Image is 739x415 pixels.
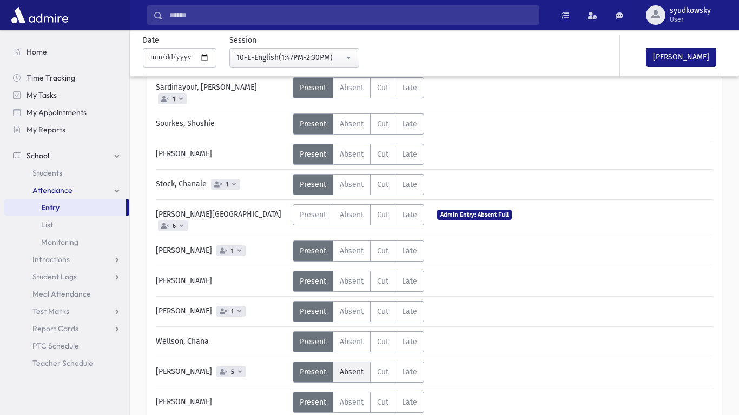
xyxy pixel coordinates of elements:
[377,307,388,316] span: Cut
[402,246,417,256] span: Late
[293,362,424,383] div: AttTypes
[27,108,87,117] span: My Appointments
[150,362,293,383] div: [PERSON_NAME]
[32,324,78,333] span: Report Cards
[9,4,71,26] img: AdmirePro
[300,210,326,219] span: Present
[340,180,364,189] span: Absent
[670,15,711,24] span: User
[150,301,293,322] div: [PERSON_NAME]
[300,337,326,346] span: Present
[377,119,388,129] span: Cut
[170,96,177,103] span: 1
[170,223,178,230] span: 6
[402,210,417,219] span: Late
[646,48,716,67] button: [PERSON_NAME]
[402,119,417,129] span: Late
[27,90,57,100] span: My Tasks
[150,204,293,231] div: [PERSON_NAME][GEOGRAPHIC_DATA]
[4,43,129,61] a: Home
[32,289,91,299] span: Meal Attendance
[150,144,293,165] div: [PERSON_NAME]
[293,113,424,135] div: AttTypes
[340,246,364,256] span: Absent
[293,144,424,165] div: AttTypes
[4,69,129,86] a: Time Tracking
[300,150,326,159] span: Present
[229,35,256,46] label: Session
[223,181,230,188] span: 1
[27,47,47,57] span: Home
[4,303,129,320] a: Test Marks
[32,341,79,351] span: PTC Schedule
[300,119,326,129] span: Present
[402,150,417,159] span: Late
[4,121,129,138] a: My Reports
[163,5,539,25] input: Search
[402,83,417,92] span: Late
[27,151,49,160] span: School
[402,277,417,286] span: Late
[340,307,364,316] span: Absent
[402,307,417,316] span: Late
[340,277,364,286] span: Absent
[340,210,364,219] span: Absent
[377,210,388,219] span: Cut
[293,204,424,225] div: AttTypes
[229,308,236,315] span: 1
[4,86,129,104] a: My Tasks
[4,251,129,268] a: Infractions
[32,185,72,195] span: Attendance
[340,150,364,159] span: Absent
[4,233,129,251] a: Monitoring
[150,271,293,292] div: [PERSON_NAME]
[150,392,293,413] div: [PERSON_NAME]
[143,35,159,46] label: Date
[300,180,326,189] span: Present
[340,83,364,92] span: Absent
[150,240,293,262] div: [PERSON_NAME]
[32,168,62,178] span: Students
[377,180,388,189] span: Cut
[377,277,388,286] span: Cut
[27,125,65,135] span: My Reports
[41,237,78,247] span: Monitoring
[377,150,388,159] span: Cut
[41,220,53,230] span: List
[150,174,293,195] div: Stock, Chanale
[4,337,129,354] a: PTC Schedule
[300,307,326,316] span: Present
[229,247,236,255] span: 1
[377,83,388,92] span: Cut
[229,48,359,68] button: 10-E-English(1:47PM-2:30PM)
[437,210,512,220] span: Admin Entry: Absent Full
[27,73,75,83] span: Time Tracking
[229,369,236,376] span: 5
[236,52,344,63] div: 10-E-English(1:47PM-2:30PM)
[340,337,364,346] span: Absent
[150,113,293,135] div: Sourkes, Shoshie
[32,306,69,316] span: Test Marks
[4,285,129,303] a: Meal Attendance
[377,367,388,377] span: Cut
[32,358,93,368] span: Teacher Schedule
[4,182,129,199] a: Attendance
[150,77,293,104] div: Sardinayouf, [PERSON_NAME]
[293,392,424,413] div: AttTypes
[150,331,293,352] div: Wellson, Chana
[293,240,424,262] div: AttTypes
[377,337,388,346] span: Cut
[402,367,417,377] span: Late
[4,199,126,216] a: Entry
[670,6,711,15] span: syudkowsky
[32,255,70,264] span: Infractions
[293,271,424,292] div: AttTypes
[300,398,326,407] span: Present
[4,354,129,372] a: Teacher Schedule
[4,268,129,285] a: Student Logs
[4,164,129,182] a: Students
[340,119,364,129] span: Absent
[293,331,424,352] div: AttTypes
[300,83,326,92] span: Present
[402,337,417,346] span: Late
